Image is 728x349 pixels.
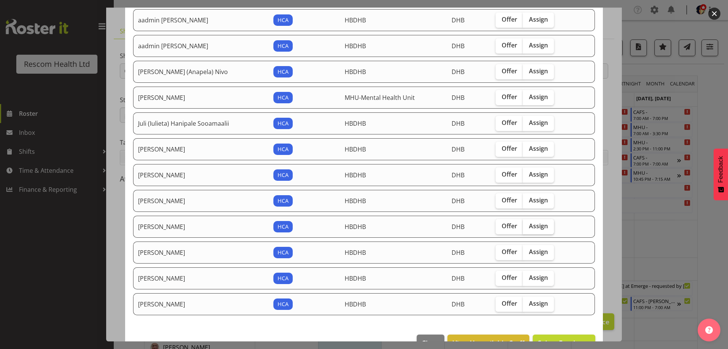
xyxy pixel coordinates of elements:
[133,112,269,134] td: Juli (Iulieta) Hanipale Sooamaalii
[529,222,548,230] span: Assign
[502,196,517,204] span: Offer
[133,9,269,31] td: aadmin [PERSON_NAME]
[278,197,289,205] span: HCA
[345,93,415,102] span: MHU-Mental Health Unit
[452,197,464,205] span: DHB
[502,145,517,152] span: Offer
[452,248,464,257] span: DHB
[502,222,517,230] span: Offer
[278,145,289,153] span: HCA
[133,87,269,109] td: [PERSON_NAME]
[502,41,517,49] span: Offer
[453,338,524,348] span: View Unavailable Staff
[538,338,590,347] span: Select Employee
[345,171,366,179] span: HBDHB
[529,196,548,204] span: Assign
[452,274,464,283] span: DHB
[502,16,517,23] span: Offer
[452,223,464,231] span: DHB
[133,61,269,83] td: [PERSON_NAME] (Anapela) Nivo
[502,171,517,178] span: Offer
[278,300,289,308] span: HCA
[529,145,548,152] span: Assign
[278,274,289,283] span: HCA
[502,300,517,307] span: Offer
[133,35,269,57] td: aadmin [PERSON_NAME]
[345,145,366,153] span: HBDHB
[278,223,289,231] span: HCA
[452,171,464,179] span: DHB
[345,68,366,76] span: HBDHB
[529,67,548,75] span: Assign
[502,248,517,256] span: Offer
[278,248,289,257] span: HCA
[345,16,366,24] span: HBDHB
[345,274,366,283] span: HBDHB
[502,119,517,126] span: Offer
[529,41,548,49] span: Assign
[452,93,464,102] span: DHB
[717,156,724,183] span: Feedback
[529,274,548,281] span: Assign
[133,242,269,264] td: [PERSON_NAME]
[133,138,269,160] td: [PERSON_NAME]
[278,93,289,102] span: HCA
[452,145,464,153] span: DHB
[133,267,269,289] td: [PERSON_NAME]
[529,93,548,101] span: Assign
[502,93,517,101] span: Offer
[452,42,464,50] span: DHB
[529,248,548,256] span: Assign
[345,119,366,128] span: HBDHB
[422,338,439,348] span: Close
[278,16,289,24] span: HCA
[529,171,548,178] span: Assign
[452,119,464,128] span: DHB
[529,119,548,126] span: Assign
[278,119,289,128] span: HCA
[705,326,713,334] img: help-xxl-2.png
[133,293,269,315] td: [PERSON_NAME]
[529,16,548,23] span: Assign
[133,190,269,212] td: [PERSON_NAME]
[345,42,366,50] span: HBDHB
[345,197,366,205] span: HBDHB
[278,68,289,76] span: HCA
[714,148,728,200] button: Feedback - Show survey
[529,300,548,307] span: Assign
[452,68,464,76] span: DHB
[452,300,464,308] span: DHB
[133,216,269,238] td: [PERSON_NAME]
[278,42,289,50] span: HCA
[345,223,366,231] span: HBDHB
[452,16,464,24] span: DHB
[345,300,366,308] span: HBDHB
[502,274,517,281] span: Offer
[502,67,517,75] span: Offer
[133,164,269,186] td: [PERSON_NAME]
[278,171,289,179] span: HCA
[345,248,366,257] span: HBDHB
